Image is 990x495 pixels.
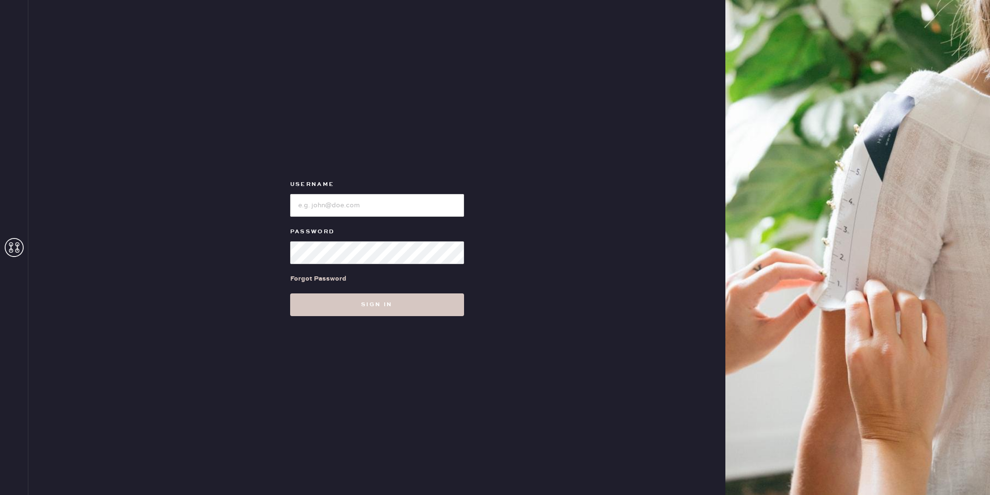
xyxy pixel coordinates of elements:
[290,264,346,293] a: Forgot Password
[290,274,346,284] div: Forgot Password
[290,293,464,316] button: Sign in
[290,226,464,238] label: Password
[290,179,464,190] label: Username
[290,194,464,217] input: e.g. john@doe.com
